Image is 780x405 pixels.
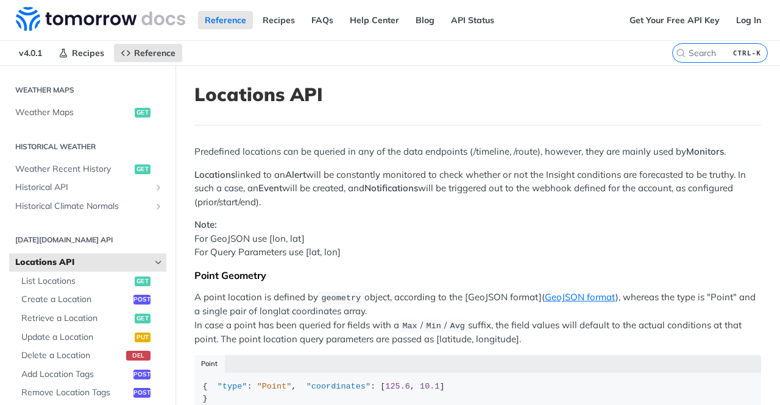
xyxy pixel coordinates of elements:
[21,350,123,362] span: Delete a Location
[450,322,465,331] span: Avg
[9,178,166,197] a: Historical APIShow subpages for Historical API
[194,169,235,180] strong: Locations
[15,365,166,384] a: Add Location Tagspost
[409,11,441,29] a: Blog
[15,309,166,328] a: Retrieve a Locationget
[305,11,340,29] a: FAQs
[21,294,130,306] span: Create a Location
[194,291,761,347] p: A point location is defined by object, according to the [GeoJSON format]( ), whereas the type is ...
[12,44,49,62] span: v4.0.1
[16,7,185,31] img: Tomorrow.io Weather API Docs
[154,183,163,192] button: Show subpages for Historical API
[15,272,166,291] a: List Locationsget
[21,368,130,381] span: Add Location Tags
[194,269,761,281] div: Point Geometry
[15,384,166,402] a: Remove Location Tagspost
[9,253,166,272] a: Locations APIHide subpages for Locations API
[15,291,166,309] a: Create a Locationpost
[420,382,439,391] span: 10.1
[21,387,130,399] span: Remove Location Tags
[9,141,166,152] h2: Historical Weather
[257,382,292,391] span: "Point"
[9,160,166,178] a: Weather Recent Historyget
[154,258,163,267] button: Hide subpages for Locations API
[133,295,151,305] span: post
[426,322,441,331] span: Min
[135,164,151,174] span: get
[385,382,410,391] span: 125.6
[364,182,418,194] strong: Notifications
[686,146,724,157] strong: Monitors
[194,168,761,210] p: linked to an will be constantly monitored to check whether or not the Insight conditions are fore...
[133,370,151,379] span: post
[545,291,615,303] a: GeoJSON format
[9,104,166,122] a: Weather Mapsget
[15,107,132,119] span: Weather Maps
[194,145,761,159] p: Predefined locations can be queried in any of the data endpoints (/timeline, /route), however, th...
[9,85,166,96] h2: Weather Maps
[15,347,166,365] a: Delete a Locationdel
[15,328,166,347] a: Update a Locationput
[135,333,151,342] span: put
[135,108,151,118] span: get
[135,314,151,323] span: get
[9,234,166,245] h2: [DATE][DOMAIN_NAME] API
[444,11,501,29] a: API Status
[135,276,151,286] span: get
[154,202,163,211] button: Show subpages for Historical Climate Normals
[194,83,761,105] h1: Locations API
[729,11,768,29] a: Log In
[402,322,417,331] span: Max
[730,47,764,59] kbd: CTRL-K
[15,256,151,269] span: Locations API
[203,381,753,404] div: { : , : [ , ] }
[21,312,132,325] span: Retrieve a Location
[126,351,151,361] span: del
[343,11,406,29] a: Help Center
[114,44,182,62] a: Reference
[198,11,253,29] a: Reference
[623,11,726,29] a: Get Your Free API Key
[72,48,104,58] span: Recipes
[52,44,111,62] a: Recipes
[194,219,217,230] strong: Note:
[21,275,132,287] span: List Locations
[15,181,151,194] span: Historical API
[21,331,132,343] span: Update a Location
[676,48,686,58] svg: Search
[133,388,151,398] span: post
[258,182,282,194] strong: Event
[9,197,166,216] a: Historical Climate NormalsShow subpages for Historical Climate Normals
[307,382,370,391] span: "coordinates"
[256,11,302,29] a: Recipes
[134,48,175,58] span: Reference
[285,169,306,180] strong: Alert
[218,382,247,391] span: "type"
[15,163,132,175] span: Weather Recent History
[15,200,151,213] span: Historical Climate Normals
[194,218,761,259] p: For GeoJSON use [lon, lat] For Query Parameters use [lat, lon]
[321,294,361,303] span: geometry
